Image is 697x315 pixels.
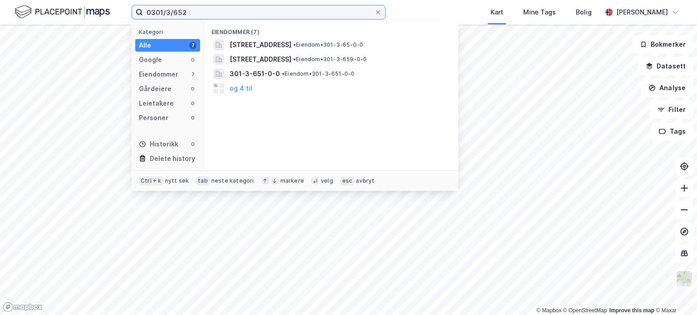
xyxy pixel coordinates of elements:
button: Datasett [638,57,693,75]
div: Kategori [139,29,200,35]
div: avbryt [356,177,374,184]
span: 301-3-651-0-0 [230,68,280,79]
div: Delete history [150,153,195,164]
div: tab [196,176,210,185]
a: Improve this map [609,307,654,314]
div: Eiendommer (7) [204,21,458,38]
div: neste kategori [211,177,254,184]
a: OpenStreetMap [563,307,607,314]
div: Google [139,54,162,65]
div: Alle [139,40,151,51]
div: 0 [189,114,196,121]
div: [PERSON_NAME] [616,7,668,18]
span: Eiendom • 301-3-65-0-0 [293,41,363,48]
span: [STREET_ADDRESS] [230,39,291,50]
div: Historikk [139,139,178,150]
div: Gårdeiere [139,83,172,94]
div: Kart [491,7,503,18]
div: velg [321,177,333,184]
span: [STREET_ADDRESS] [230,54,291,65]
span: • [282,70,285,77]
div: Ctrl + k [139,176,163,185]
div: 0 [189,100,196,107]
span: Eiendom • 301-3-651-0-0 [282,70,354,78]
input: Søk på adresse, matrikkel, gårdeiere, leietakere eller personer [143,5,374,19]
div: esc [340,176,354,185]
a: Mapbox homepage [3,302,43,312]
div: Bolig [576,7,592,18]
div: 0 [189,141,196,148]
button: Analyse [641,79,693,97]
div: nytt søk [165,177,189,184]
div: Kontrollprogram for chat [652,271,697,315]
div: 7 [189,42,196,49]
span: • [293,41,296,48]
div: Personer [139,112,168,123]
iframe: Chat Widget [652,271,697,315]
div: 7 [189,71,196,78]
div: 0 [189,56,196,63]
button: Filter [650,101,693,119]
img: Z [676,270,693,287]
div: markere [280,177,304,184]
a: Mapbox [536,307,561,314]
button: og 4 til [230,83,252,94]
img: logo.f888ab2527a4732fd821a326f86c7f29.svg [15,4,110,20]
div: Eiendommer [139,69,178,80]
span: Eiendom • 301-3-659-0-0 [293,56,367,63]
button: Bokmerker [632,35,693,53]
div: 0 [189,85,196,92]
div: Leietakere [139,98,174,109]
button: Tags [651,122,693,141]
div: Mine Tags [523,7,556,18]
span: • [293,56,296,63]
